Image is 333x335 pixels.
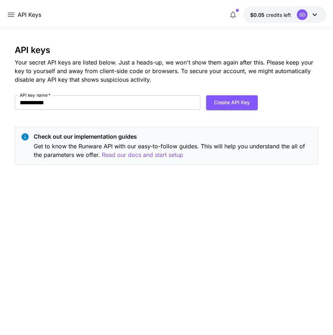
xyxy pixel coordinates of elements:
span: $0.05 [250,12,266,18]
h3: API keys [15,45,318,55]
div: $0.05 [250,11,291,19]
p: Check out our implementation guides [34,132,312,141]
div: SD [297,9,308,20]
a: API Keys [18,10,41,19]
label: API key name [20,92,51,98]
button: $0.05SD [243,6,326,23]
nav: breadcrumb [18,10,41,19]
button: Read our docs and start setup [102,150,183,159]
button: Create API Key [206,95,258,110]
p: Your secret API keys are listed below. Just a heads-up, we won't show them again after this. Plea... [15,58,318,84]
p: Get to know the Runware API with our easy-to-follow guides. This will help you understand the all... [34,142,312,159]
span: credits left [266,12,291,18]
